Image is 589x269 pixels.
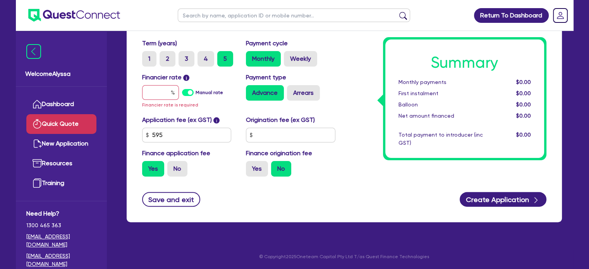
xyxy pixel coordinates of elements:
a: Return To Dashboard [474,8,549,23]
label: Monthly [246,51,281,67]
label: 3 [179,51,194,67]
label: 2 [160,51,175,67]
label: Payment type [246,73,286,82]
label: Finance origination fee [246,149,312,158]
label: Yes [142,161,164,176]
a: Dropdown toggle [550,5,570,26]
span: i [213,117,220,123]
h1: Summary [398,53,531,72]
span: i [183,75,189,81]
img: quest-connect-logo-blue [28,9,120,22]
a: New Application [26,134,96,154]
span: $0.00 [516,132,531,138]
label: Application fee (ex GST) [142,115,212,125]
button: Save and exit [142,192,201,207]
label: Arrears [287,85,320,101]
a: [EMAIL_ADDRESS][DOMAIN_NAME] [26,252,96,268]
input: Search by name, application ID or mobile number... [178,9,410,22]
img: training [33,178,42,188]
a: [EMAIL_ADDRESS][DOMAIN_NAME] [26,233,96,249]
div: Total payment to introducer (inc GST) [393,131,489,147]
p: © Copyright 2025 Oneteam Capital Pty Ltd T/as Quest Finance Technologies [121,253,567,260]
span: $0.00 [516,113,531,119]
label: Payment cycle [246,39,288,48]
span: $0.00 [516,101,531,108]
a: Quick Quote [26,114,96,134]
label: Origination fee (ex GST) [246,115,315,125]
span: $0.00 [516,90,531,96]
label: 5 [217,51,233,67]
span: Need Help? [26,209,96,218]
div: Net amount financed [393,112,489,120]
label: Advance [246,85,284,101]
img: new-application [33,139,42,148]
span: Financier rate is required [142,102,198,108]
div: Balloon [393,101,489,109]
div: Monthly payments [393,78,489,86]
a: Training [26,173,96,193]
span: 1300 465 363 [26,221,96,230]
span: $0.00 [516,79,531,85]
label: Manual rate [196,89,223,96]
label: Weekly [284,51,317,67]
label: Finance application fee [142,149,210,158]
span: Welcome Alyssa [25,69,98,79]
label: Term (years) [142,39,177,48]
label: No [167,161,187,176]
label: Financier rate [142,73,190,82]
img: quick-quote [33,119,42,129]
button: Create Application [460,192,546,207]
label: 1 [142,51,156,67]
label: 4 [197,51,214,67]
div: First instalment [393,89,489,98]
label: No [271,161,291,176]
a: Resources [26,154,96,173]
img: icon-menu-close [26,44,41,59]
label: Yes [246,161,268,176]
a: Dashboard [26,94,96,114]
img: resources [33,159,42,168]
